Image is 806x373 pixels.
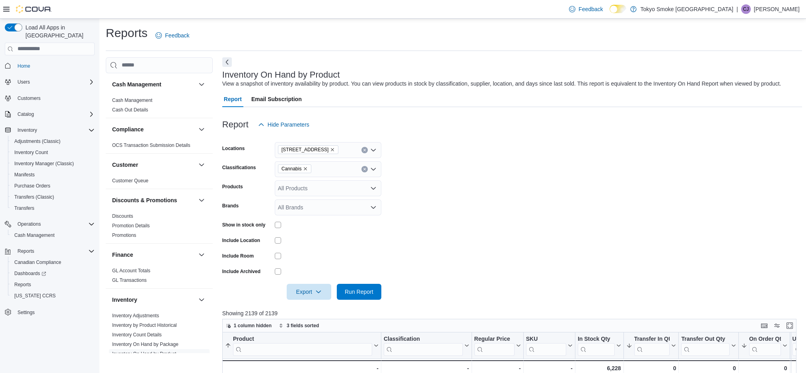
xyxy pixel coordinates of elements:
a: Customers [14,94,44,103]
button: Finance [197,250,206,260]
span: Customer Queue [112,178,148,184]
button: Next [222,57,232,67]
div: Finance [106,266,213,288]
h3: Report [222,120,249,129]
div: Product [233,335,372,355]
h3: Customer [112,161,138,169]
button: Regular Price [474,335,521,355]
span: Transfers (Classic) [14,194,54,200]
span: Load All Apps in [GEOGRAPHIC_DATA] [22,23,95,39]
button: 3 fields sorted [276,321,322,330]
span: Transfers [11,203,95,213]
span: Purchase Orders [14,183,50,189]
button: In Stock Qty [578,335,621,355]
h3: Compliance [112,125,144,133]
nav: Complex example [5,57,95,339]
button: Reports [14,246,37,256]
button: Transfer In Qty [626,335,676,355]
a: Settings [14,308,38,317]
a: Promotion Details [112,223,150,228]
a: OCS Transaction Submission Details [112,143,190,148]
button: Display options [772,321,782,330]
label: Locations [222,145,245,152]
span: Customers [14,93,95,103]
a: Adjustments (Classic) [11,137,64,146]
button: Cash Management [8,230,98,241]
a: Cash Management [112,98,152,103]
span: Inventory [17,127,37,133]
button: Canadian Compliance [8,257,98,268]
button: Compliance [197,125,206,134]
button: Operations [2,219,98,230]
label: Include Location [222,237,260,244]
h3: Discounts & Promotions [112,196,177,204]
a: Inventory Manager (Classic) [11,159,77,168]
div: 0 [741,363,787,373]
span: Inventory Count [14,149,48,156]
button: Purchase Orders [8,180,98,191]
span: Catalog [17,111,34,117]
span: Transfers (Classic) [11,192,95,202]
span: Inventory Count [11,148,95,157]
label: Brands [222,203,239,209]
a: Dashboards [8,268,98,279]
span: Operations [17,221,41,227]
button: Clear input [361,147,368,153]
span: Inventory On Hand by Package [112,341,179,348]
button: Catalog [2,109,98,120]
button: Customer [112,161,195,169]
a: Home [14,61,33,71]
a: Inventory Count Details [112,332,162,338]
label: Show in stock only [222,222,266,228]
div: Product [233,335,372,343]
span: Feedback [579,5,603,13]
button: Open list of options [370,166,377,172]
h1: Reports [106,25,148,41]
button: Run Report [337,284,381,300]
span: Operations [14,219,95,229]
label: Include Room [222,253,254,259]
span: GL Account Totals [112,268,150,274]
div: Regular Price [474,335,514,355]
button: Open list of options [370,147,377,153]
span: CJ [743,4,749,14]
span: Report [224,91,242,107]
a: Cash Management [11,230,58,240]
span: [US_STATE] CCRS [14,293,56,299]
span: Inventory [14,125,95,135]
input: Dark Mode [610,5,626,13]
button: Keyboard shortcuts [759,321,769,330]
a: Transfers (Classic) [11,192,57,202]
img: Cova [16,5,52,13]
div: In Stock Qty [578,335,615,343]
span: GL Transactions [112,277,147,283]
div: Compliance [106,141,213,153]
span: Export [291,284,326,300]
button: Customer [197,160,206,170]
span: Promotions [112,232,136,238]
span: [STREET_ADDRESS] [282,146,329,154]
label: Include Archived [222,268,260,275]
button: Remove 979 Bloor St W from selection in this group [330,147,335,152]
span: Inventory Adjustments [112,312,159,319]
button: Operations [14,219,44,229]
button: Inventory [2,125,98,136]
button: On Order Qty [741,335,787,355]
h3: Inventory [112,296,137,304]
span: Dashboards [11,269,95,278]
span: Manifests [11,170,95,180]
button: Open list of options [370,204,377,211]
button: Open list of options [370,185,377,191]
span: Manifests [14,172,35,178]
a: Purchase Orders [11,181,54,191]
button: Cash Management [112,80,195,88]
a: Inventory by Product Historical [112,322,177,328]
span: Catalog [14,109,95,119]
button: Discounts & Promotions [112,196,195,204]
label: Classifications [222,164,256,171]
div: Transfer In Qty [634,335,670,343]
span: Cash Management [11,230,95,240]
span: Users [14,77,95,87]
